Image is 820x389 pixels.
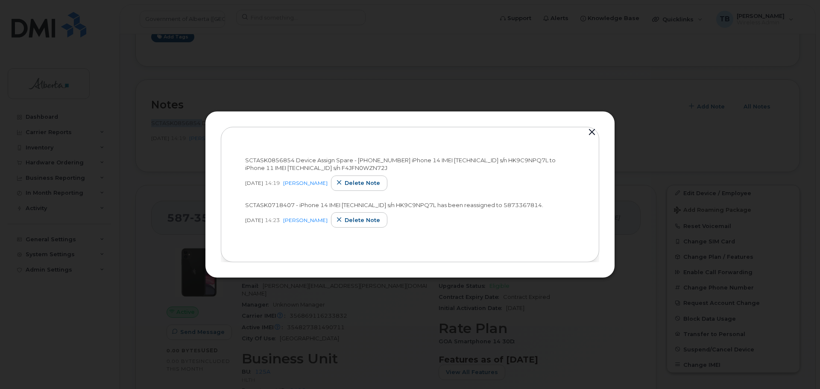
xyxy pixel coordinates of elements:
[245,202,543,208] span: SCTASK0718407 - iPhone 14 IMEI [TECHNICAL_ID] s/n HK9C9NPQ7L has been reassigned to 5873367814.
[265,179,280,187] span: 14:19
[331,212,387,228] button: Delete note
[283,217,328,223] a: [PERSON_NAME]
[283,180,328,186] a: [PERSON_NAME]
[245,179,263,187] span: [DATE]
[265,216,280,224] span: 14:23
[345,179,380,187] span: Delete note
[345,216,380,224] span: Delete note
[245,157,556,172] span: SCTASK0856854 Device Assign Spare - [PHONE_NUMBER] iPhone 14 IMEI [TECHNICAL_ID] s/n HK9C9NPQ7L t...
[331,175,387,191] button: Delete note
[245,216,263,224] span: [DATE]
